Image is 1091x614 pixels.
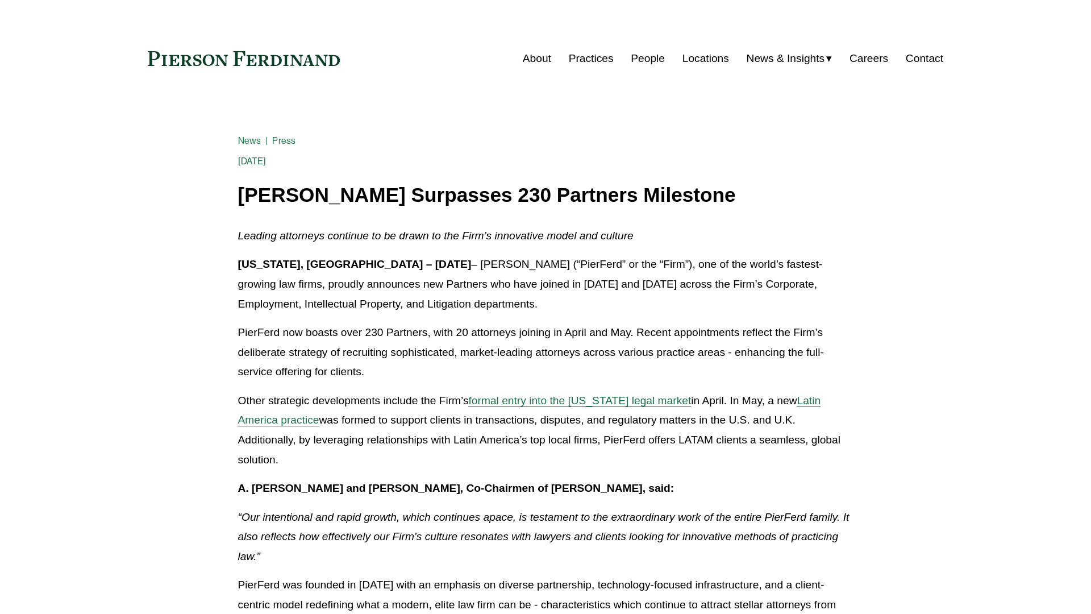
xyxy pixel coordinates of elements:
a: People [631,48,665,69]
em: “Our intentional and rapid growth, which continues apace, is testament to the extraordinary work ... [238,511,852,562]
p: Other strategic developments include the Firm’s in April. In May, a new was formed to support cli... [238,391,853,470]
a: folder dropdown [747,48,832,69]
a: About [523,48,551,69]
a: Locations [682,48,729,69]
h1: [PERSON_NAME] Surpasses 230 Partners Milestone [238,184,853,206]
strong: [US_STATE], [GEOGRAPHIC_DATA] – [DATE] [238,258,472,270]
span: [DATE] [238,156,266,167]
a: Press [272,135,295,146]
p: – [PERSON_NAME] (“PierFerd” or the “Firm”), one of the world’s fastest-growing law firms, proudly... [238,255,853,314]
a: Careers [850,48,888,69]
a: formal entry into the [US_STATE] legal market [469,395,692,406]
a: Practices [569,48,614,69]
a: Contact [906,48,943,69]
em: Leading attorneys continue to be drawn to the Firm’s innovative model and culture [238,230,634,242]
span: News & Insights [747,49,825,69]
strong: A. [PERSON_NAME] and [PERSON_NAME], Co-Chairmen of [PERSON_NAME], said: [238,482,674,494]
a: News [238,135,261,146]
p: PierFerd now boasts over 230 Partners, with 20 attorneys joining in April and May. Recent appoint... [238,323,853,382]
